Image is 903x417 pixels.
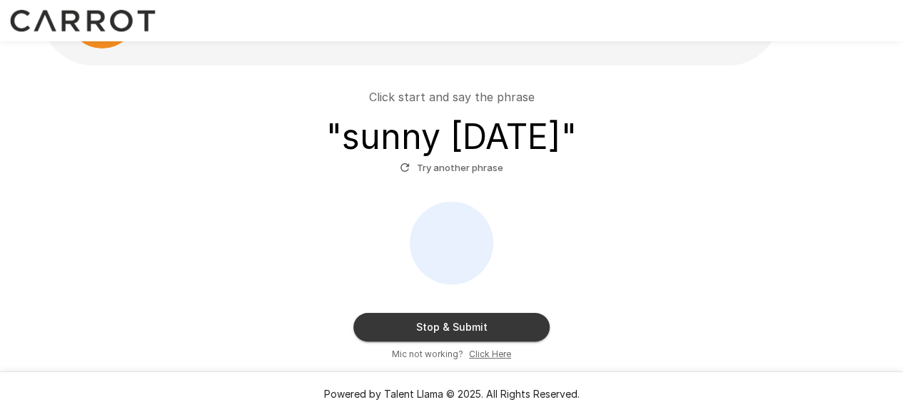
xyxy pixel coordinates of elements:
h3: " sunny [DATE] " [326,117,577,157]
button: Try another phrase [396,157,507,179]
span: Mic not working? [392,347,463,361]
u: Click Here [469,349,511,359]
p: Click start and say the phrase [369,88,535,105]
button: Stop & Submit [353,313,550,341]
p: Powered by Talent Llama © 2025. All Rights Reserved. [17,387,886,401]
